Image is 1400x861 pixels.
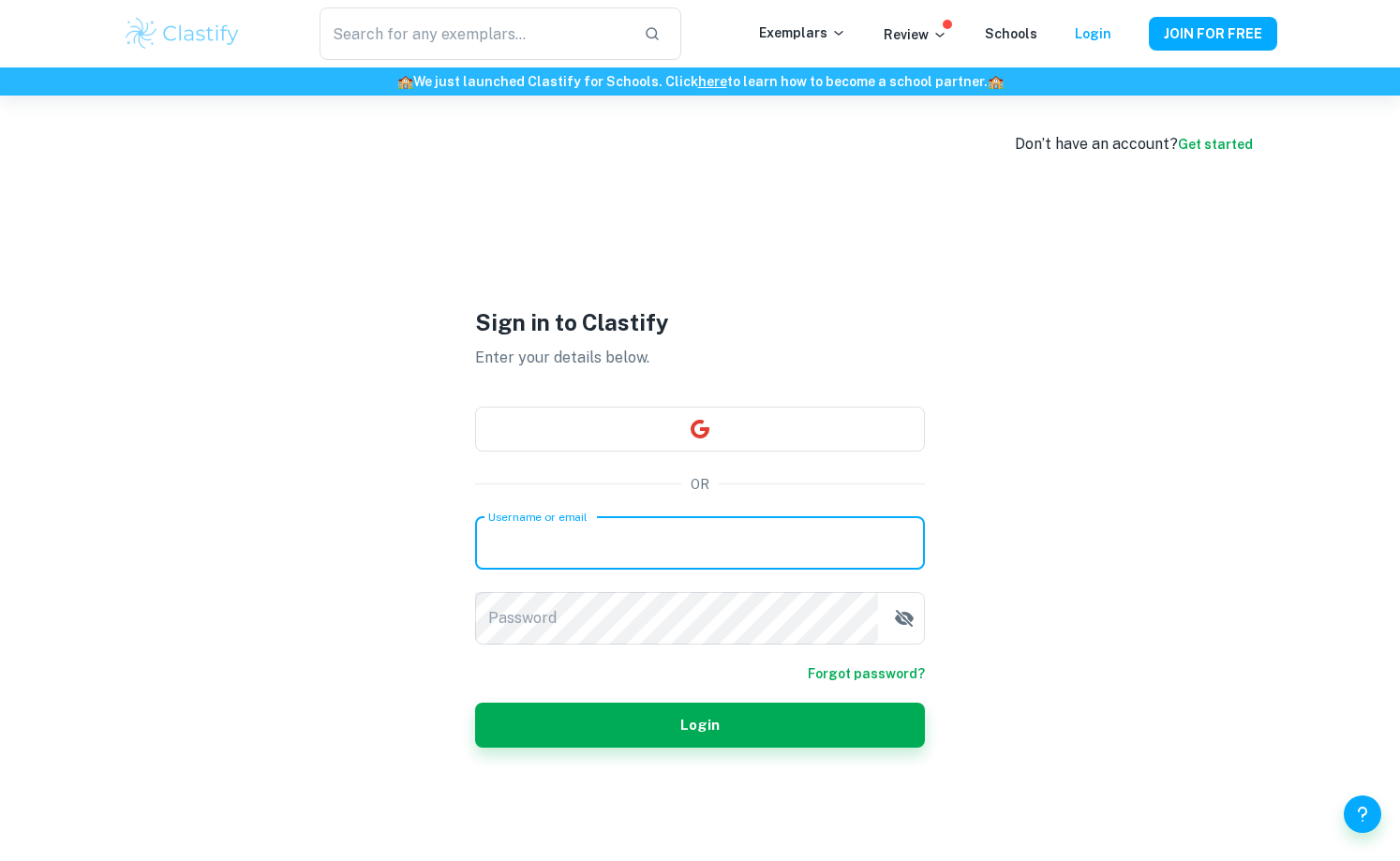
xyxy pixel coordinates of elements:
a: here [698,74,727,89]
p: OR [691,474,709,495]
button: JOIN FOR FREE [1149,17,1277,51]
span: 🏫 [988,74,1004,89]
h6: We just launched Clastify for Schools. Click to learn how to become a school partner. [4,71,1396,92]
a: Get started [1178,137,1253,152]
button: Help and Feedback [1344,795,1381,833]
p: Exemplars [759,22,846,43]
h1: Sign in to Clastify [475,305,925,339]
div: Don’t have an account? [1015,133,1253,156]
input: Search for any exemplars... [320,7,629,60]
a: Schools [985,26,1037,41]
button: Login [475,703,925,748]
span: 🏫 [397,74,413,89]
a: Forgot password? [808,663,925,684]
label: Username or email [488,509,588,525]
p: Review [884,24,947,45]
img: Clastify logo [123,15,242,52]
p: Enter your details below. [475,347,925,369]
a: Login [1075,26,1111,41]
